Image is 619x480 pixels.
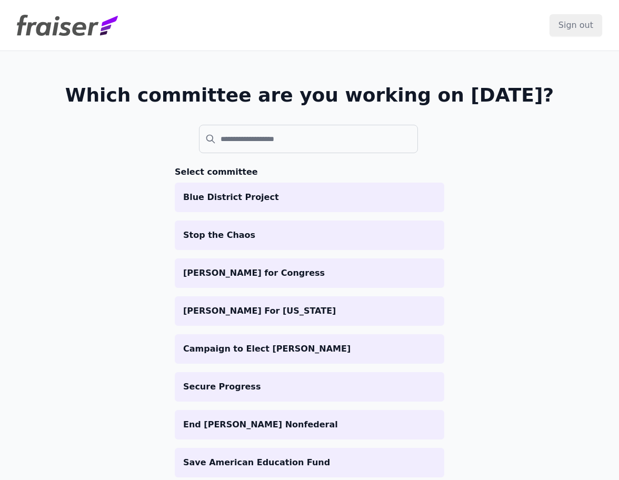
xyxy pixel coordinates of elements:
[175,258,444,288] a: [PERSON_NAME] for Congress
[183,343,436,355] p: Campaign to Elect [PERSON_NAME]
[175,448,444,477] a: Save American Education Fund
[175,183,444,212] a: Blue District Project
[183,456,436,469] p: Save American Education Fund
[183,418,436,431] p: End [PERSON_NAME] Nonfederal
[175,166,444,178] h3: Select committee
[183,305,436,317] p: [PERSON_NAME] For [US_STATE]
[175,372,444,402] a: Secure Progress
[183,381,436,393] p: Secure Progress
[17,15,118,36] img: Fraiser Logo
[175,334,444,364] a: Campaign to Elect [PERSON_NAME]
[65,85,554,106] h1: Which committee are you working on [DATE]?
[183,229,436,242] p: Stop the Chaos
[183,267,436,279] p: [PERSON_NAME] for Congress
[550,14,602,36] input: Sign out
[175,410,444,439] a: End [PERSON_NAME] Nonfederal
[175,221,444,250] a: Stop the Chaos
[175,296,444,326] a: [PERSON_NAME] For [US_STATE]
[183,191,436,204] p: Blue District Project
